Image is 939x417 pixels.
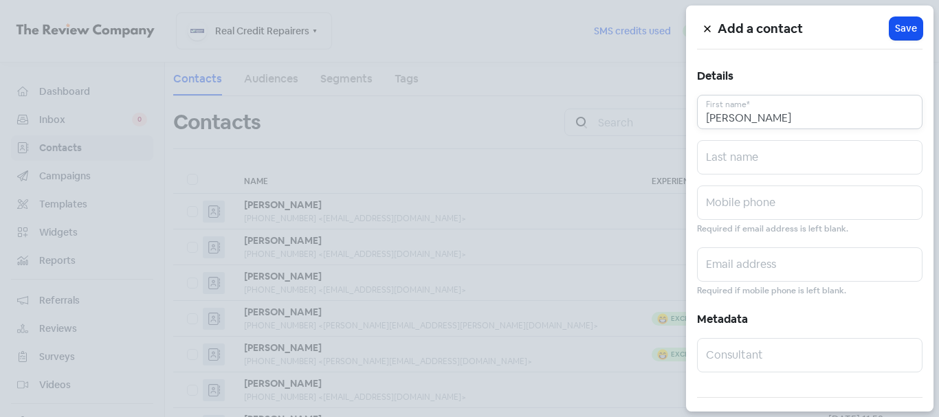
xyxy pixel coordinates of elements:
input: Last name [697,140,923,174]
span: Save [895,21,917,36]
input: Consultant [697,338,923,372]
small: Required if mobile phone is left blank. [697,284,846,297]
h5: Metadata [697,309,923,330]
input: First name [697,95,923,129]
input: Mobile phone [697,185,923,220]
input: Email address [697,247,923,282]
h5: Add a contact [718,19,890,39]
small: Required if email address is left blank. [697,223,848,236]
h5: Details [697,66,923,87]
button: Save [890,17,923,40]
